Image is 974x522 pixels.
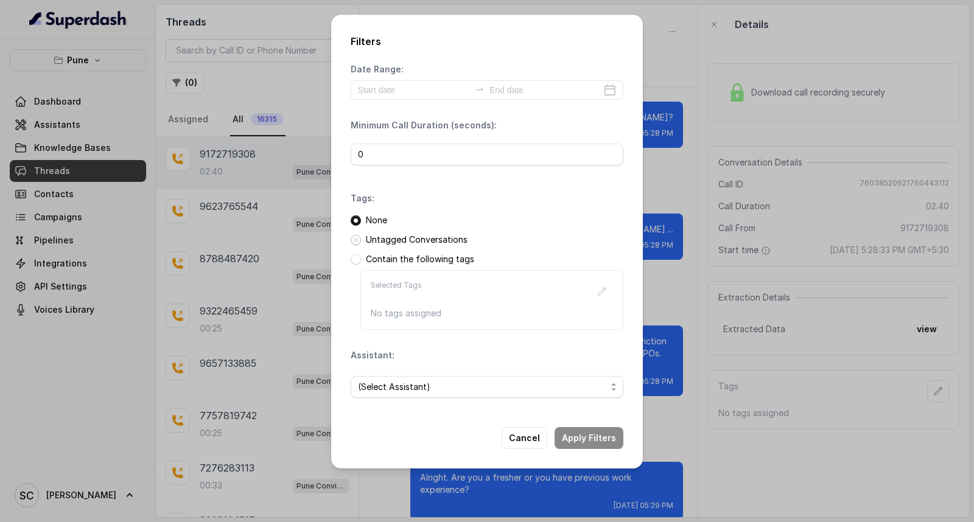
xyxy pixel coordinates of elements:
span: to [475,84,485,94]
p: Selected Tags [371,280,422,302]
h2: Filters [351,34,623,49]
button: Apply Filters [555,427,623,449]
span: swap-right [475,84,485,94]
button: (Select Assistant) [351,376,623,398]
input: End date [489,83,601,97]
p: Untagged Conversations [366,234,468,246]
input: Start date [358,83,470,97]
p: No tags assigned [371,307,613,319]
p: Assistant: [351,349,394,361]
p: Tags: [351,192,374,204]
p: Contain the following tags [366,253,474,265]
p: Minimum Call Duration (seconds): [351,119,497,131]
span: (Select Assistant) [358,380,606,394]
button: Cancel [502,427,547,449]
p: Date Range: [351,63,404,75]
p: None [366,214,387,226]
